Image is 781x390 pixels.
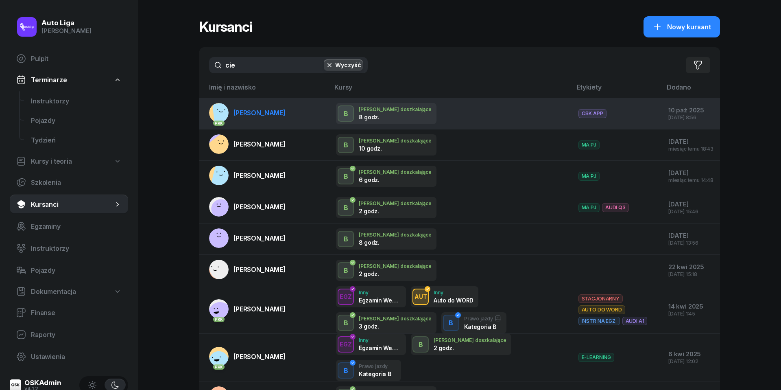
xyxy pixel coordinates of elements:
[359,316,432,321] div: [PERSON_NAME] doszkalające
[199,20,252,34] h1: Kursanci
[668,263,713,271] div: 22 kwi 2025
[31,55,122,63] span: Pulpit
[31,223,122,230] span: Egzaminy
[233,234,286,242] span: [PERSON_NAME]
[10,261,128,280] a: Pojazdy
[644,16,720,37] button: Nowy kursant
[415,339,426,350] div: B
[340,265,351,276] div: B
[340,202,351,213] div: B
[668,232,713,239] div: [DATE]
[412,289,429,305] button: AUT
[10,347,128,366] a: Ustawienia
[10,71,128,89] a: Terminarze
[340,108,351,119] div: B
[10,303,128,322] a: Finanse
[324,59,363,71] button: Wyczyść
[24,111,128,130] a: Pojazdy
[336,291,355,302] div: EGZ
[336,339,355,349] div: EGZ
[359,138,432,143] div: [PERSON_NAME] doszkalające
[10,195,128,214] a: Kursanci
[338,336,354,353] button: EGZ
[10,283,128,300] a: Dokumentacja
[213,317,225,322] div: PKK
[233,109,286,117] span: [PERSON_NAME]
[359,364,391,369] div: Prawo jazdy
[359,263,432,269] div: [PERSON_NAME] doszkalające
[434,337,506,343] div: [PERSON_NAME] doszkalające
[233,305,286,313] span: [PERSON_NAME]
[209,260,286,279] a: [PERSON_NAME]
[359,232,432,237] div: [PERSON_NAME] doszkalające
[338,289,354,305] button: EGZ
[10,173,128,192] a: Szkolenia
[445,318,456,329] div: B
[209,166,286,185] a: [PERSON_NAME]
[662,83,720,98] th: Dodano
[213,364,225,370] div: PKK
[31,117,122,125] span: Pojazdy
[31,353,122,361] span: Ustawienia
[668,177,713,183] div: miesiąc temu 14:48
[24,91,128,111] a: Instruktorzy
[464,323,501,330] div: Kategoria B
[359,370,391,377] div: Kategoria B
[464,315,501,322] div: Prawo jazdy
[359,239,401,246] div: 8 godz.
[668,169,713,177] div: [DATE]
[338,315,354,331] button: B
[668,303,713,310] div: 14 kwi 2025
[443,315,459,331] button: B
[668,240,713,245] div: [DATE] 13:56
[233,171,286,180] span: [PERSON_NAME]
[10,325,128,344] a: Raporty
[213,121,225,126] div: PKK
[340,140,351,151] div: B
[24,130,128,150] a: Tydzień
[572,83,662,98] th: Etykiety
[338,262,354,278] button: B
[233,265,286,274] span: [PERSON_NAME]
[359,169,432,175] div: [PERSON_NAME] doszkalające
[359,201,432,206] div: [PERSON_NAME] doszkalające
[10,152,128,170] a: Kursy i teoria
[668,359,713,364] div: [DATE] 12:02
[668,201,713,208] div: [DATE]
[578,140,600,149] span: MA PJ
[233,203,286,211] span: [PERSON_NAME]
[359,323,401,330] div: 3 godz.
[359,297,401,304] div: Egzamin Wewnętrzny
[668,311,713,316] div: [DATE] 1:45
[668,351,713,358] div: 6 kwi 2025
[359,145,401,152] div: 10 godz.
[338,362,354,379] button: B
[359,107,432,112] div: [PERSON_NAME] doszkalające
[233,140,286,148] span: [PERSON_NAME]
[359,290,401,295] div: Inny
[31,245,122,252] span: Instruktorzy
[359,176,401,183] div: 6 godz.
[31,158,72,165] span: Kursy i teoria
[10,217,128,236] a: Egzaminy
[31,97,122,105] span: Instruktorzy
[31,201,113,208] span: Kursanci
[434,290,473,295] div: Inny
[668,107,713,114] div: 10 paź 2025
[359,337,401,343] div: Inny
[209,228,286,248] a: [PERSON_NAME]
[434,344,476,351] div: 2 godz.
[338,137,354,153] button: B
[209,197,286,217] a: [PERSON_NAME]
[209,299,286,319] a: PKK[PERSON_NAME]
[31,309,122,317] span: Finanse
[578,294,623,303] span: STACJONARNY
[31,136,122,144] span: Tydzień
[10,239,128,258] a: Instruktorzy
[31,331,122,339] span: Raporty
[434,297,473,304] div: Auto do WORD
[578,203,600,212] span: MA PJ
[578,109,606,118] span: OSK APP
[340,234,351,245] div: B
[209,134,286,154] a: [PERSON_NAME]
